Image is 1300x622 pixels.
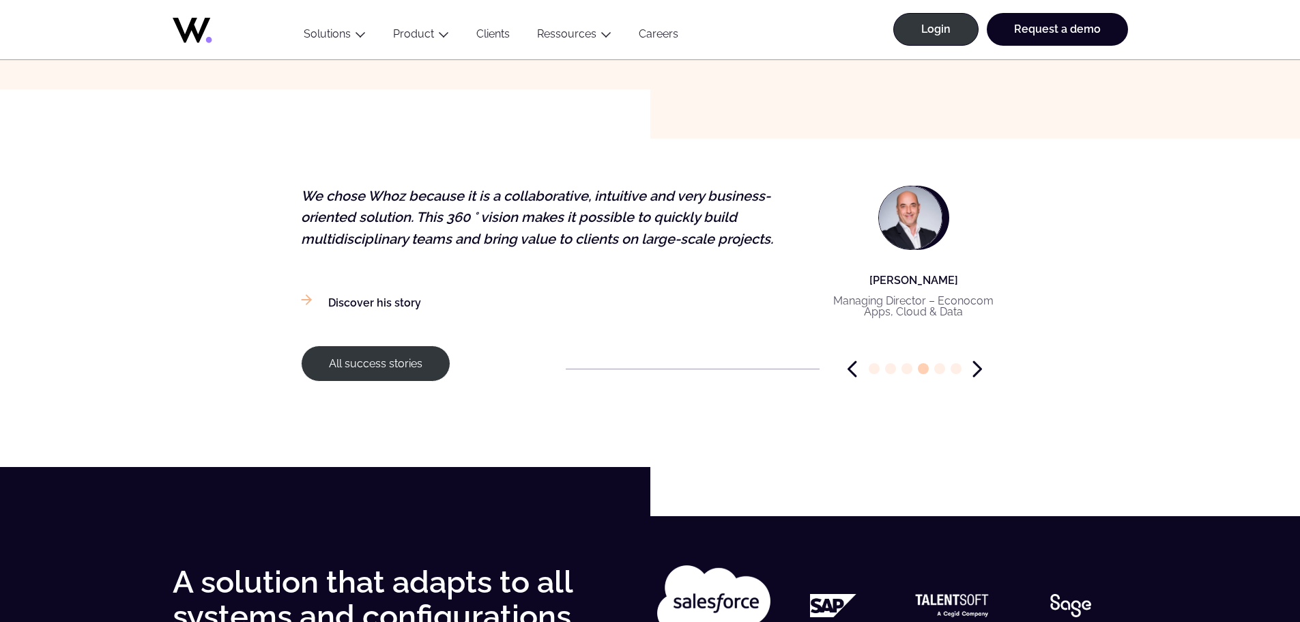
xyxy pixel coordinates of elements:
figure: 4 / 6 [301,164,1000,345]
p: Managing Director – Econocom Apps, Cloud & Data [828,296,1000,317]
span: Previous slide [848,361,857,378]
img: Ahmed-Morjane_Econocom.jpeg [879,186,942,249]
p: We chose Whoz because it is a collaborative, intuitive and very business-oriented solution. This ... [301,186,817,251]
span: Go to slide 3 [901,363,912,374]
span: Go to slide 5 [934,363,945,374]
button: Product [379,27,463,46]
a: Ressources [537,27,596,40]
button: Solutions [290,27,379,46]
p: [PERSON_NAME] [828,272,1000,289]
span: Next slide [972,361,982,378]
span: Go to slide 6 [951,363,962,374]
span: Go to slide 4 [918,363,929,374]
a: Discover his story [301,294,421,311]
span: Go to slide 2 [885,363,896,374]
iframe: Chatbot [1210,532,1281,603]
a: Product [393,27,434,40]
a: Clients [463,27,523,46]
span: Go to slide 1 [869,363,880,374]
a: Login [893,13,979,46]
a: Careers [625,27,692,46]
a: Request a demo [987,13,1128,46]
a: All success stories [301,345,450,382]
button: Ressources [523,27,625,46]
